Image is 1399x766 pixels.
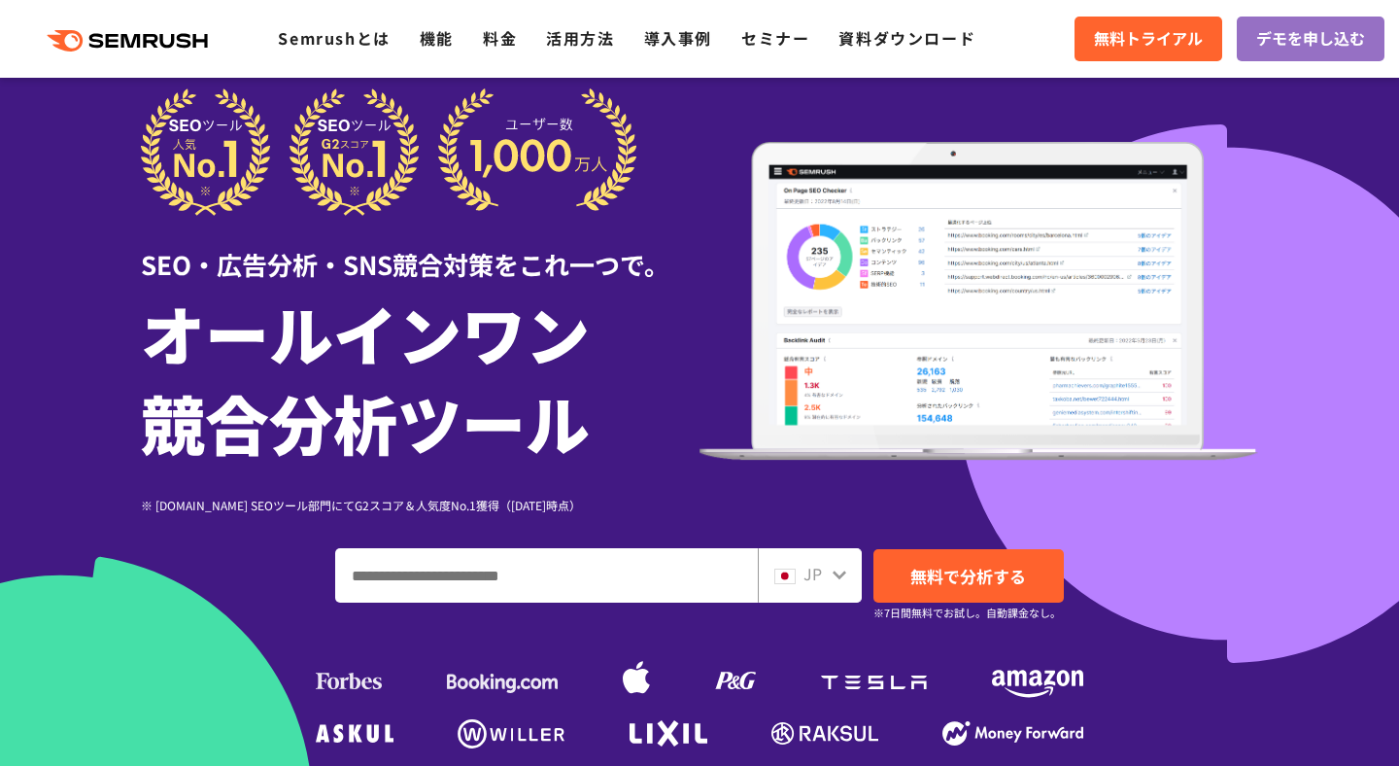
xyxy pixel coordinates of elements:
span: 無料で分析する [910,564,1026,588]
span: デモを申し込む [1256,26,1365,52]
a: 機能 [420,26,454,50]
div: ※ [DOMAIN_NAME] SEOツール部門にてG2スコア＆人気度No.1獲得（[DATE]時点） [141,496,699,514]
a: 無料トライアル [1075,17,1222,61]
a: 資料ダウンロード [838,26,975,50]
input: ドメイン、キーワードまたはURLを入力してください [336,549,757,602]
a: 料金 [483,26,517,50]
a: 導入事例 [644,26,712,50]
a: 活用方法 [546,26,614,50]
a: デモを申し込む [1237,17,1384,61]
div: SEO・広告分析・SNS競合対策をこれ一つで。 [141,216,699,283]
h1: オールインワン 競合分析ツール [141,288,699,467]
a: セミナー [741,26,809,50]
span: JP [803,562,822,585]
a: 無料で分析する [873,549,1064,603]
a: Semrushとは [278,26,390,50]
small: ※7日間無料でお試し。自動課金なし。 [873,604,1061,622]
span: 無料トライアル [1094,26,1203,52]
